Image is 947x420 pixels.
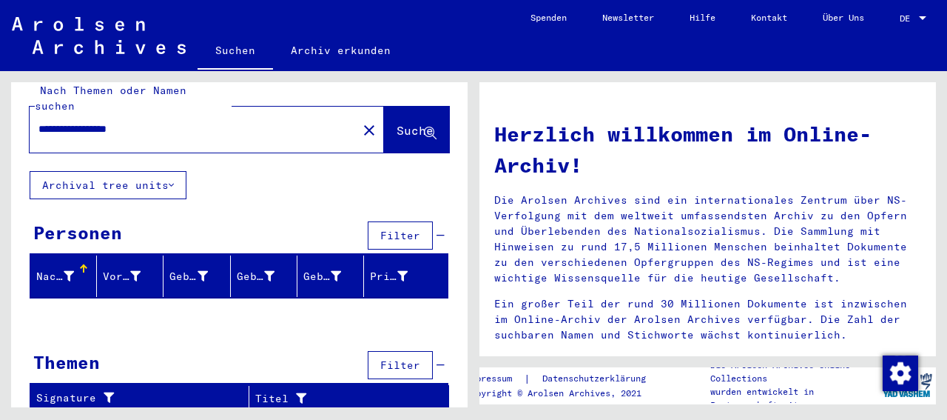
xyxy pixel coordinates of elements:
[494,119,921,181] h1: Herzlich willkommen im Online-Archiv!
[36,387,249,410] div: Signature
[883,356,918,391] img: Zustimmung ändern
[465,387,664,400] p: Copyright © Arolsen Archives, 2021
[494,296,921,343] p: Ein großer Teil der rund 30 Millionen Dokumente ist inzwischen im Online-Archiv der Arolsen Archi...
[710,359,879,385] p: Die Arolsen Archives Online-Collections
[880,367,935,404] img: yv_logo.png
[465,371,524,387] a: Impressum
[397,123,434,138] span: Suche
[364,256,448,297] mat-header-cell: Prisoner #
[12,17,186,54] img: Arolsen_neg.svg
[370,264,430,288] div: Prisoner #
[169,264,229,288] div: Geburtsname
[198,33,273,71] a: Suchen
[360,121,378,139] mat-icon: close
[303,269,341,284] div: Geburtsdatum
[255,391,412,407] div: Titel
[97,256,164,297] mat-header-cell: Vorname
[494,193,921,286] p: Die Arolsen Archives sind ein internationales Zentrum über NS-Verfolgung mit dem weltweit umfasse...
[30,256,97,297] mat-header-cell: Nachname
[900,13,916,24] span: DE
[33,219,122,246] div: Personen
[368,221,433,250] button: Filter
[368,351,433,379] button: Filter
[380,229,420,242] span: Filter
[273,33,408,68] a: Archiv erkunden
[231,256,297,297] mat-header-cell: Geburt‏
[297,256,364,297] mat-header-cell: Geburtsdatum
[710,385,879,412] p: wurden entwickelt in Partnerschaft mit
[384,107,449,153] button: Suche
[164,256,230,297] mat-header-cell: Geburtsname
[354,115,384,144] button: Clear
[530,371,664,387] a: Datenschutzerklärung
[255,387,431,410] div: Titel
[36,390,230,406] div: Signature
[36,264,96,288] div: Nachname
[882,355,917,390] div: Zustimmung ändern
[103,264,163,288] div: Vorname
[303,264,363,288] div: Geburtsdatum
[370,269,408,284] div: Prisoner #
[465,371,664,387] div: |
[33,349,100,376] div: Themen
[36,269,74,284] div: Nachname
[237,264,297,288] div: Geburt‏
[237,269,274,284] div: Geburt‏
[169,269,207,284] div: Geburtsname
[494,353,921,400] p: Unser Online-Archiv ist 2020 mit dem European Heritage Award / Europa Nostra Award 2020 ausgezeic...
[103,269,141,284] div: Vorname
[35,84,186,113] mat-label: Nach Themen oder Namen suchen
[30,171,186,199] button: Archival tree units
[380,359,420,372] span: Filter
